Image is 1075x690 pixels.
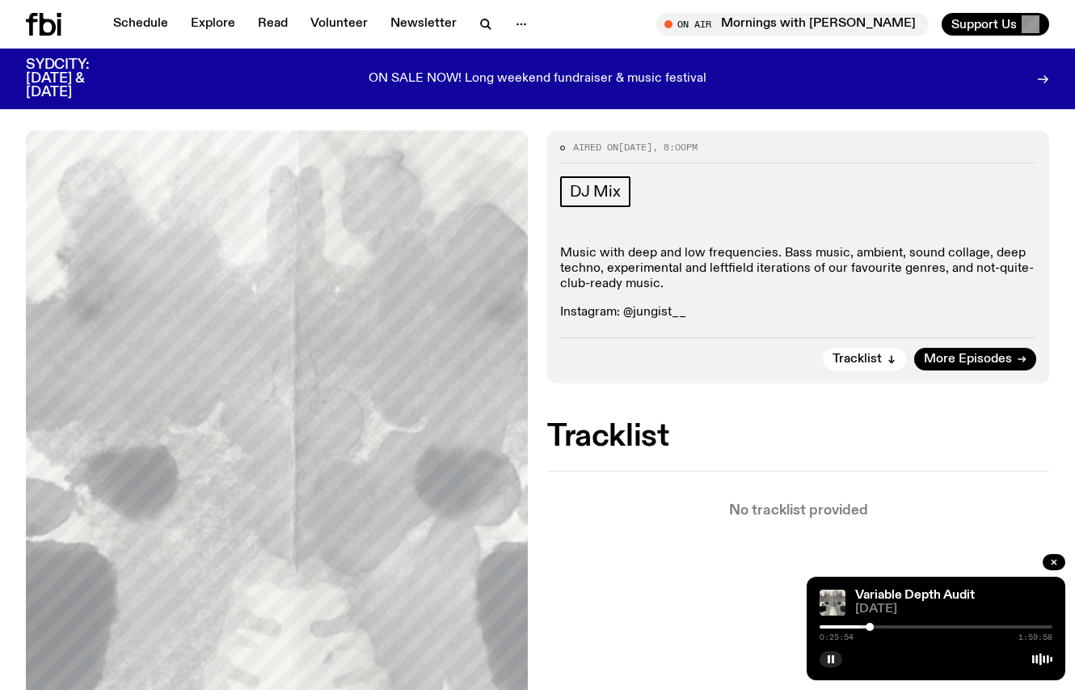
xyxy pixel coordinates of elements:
[560,305,1036,320] p: Instagram: @jungist__
[855,603,1052,616] span: [DATE]
[820,590,845,616] img: A black and white Rorschach
[823,348,906,370] button: Tracklist
[369,72,706,87] p: ON SALE NOW! Long weekend fundraiser & music festival
[26,38,273,111] span: [DATE]
[573,141,618,154] span: Aired on
[103,13,178,36] a: Schedule
[381,13,466,36] a: Newsletter
[652,141,698,154] span: , 8:00pm
[656,13,929,36] button: On AirMornings with [PERSON_NAME]
[547,504,1049,518] p: No tracklist provided
[560,246,1036,293] p: Music with deep and low frequencies. Bass music, ambient, sound collage, deep techno, experimenta...
[1018,633,1052,641] span: 1:59:58
[942,13,1049,36] button: Support Us
[560,176,630,207] a: DJ Mix
[181,13,245,36] a: Explore
[833,353,882,366] span: Tracklist
[924,353,1012,366] span: More Episodes
[618,141,652,154] span: [DATE]
[547,422,1049,451] h2: Tracklist
[914,348,1036,370] a: More Episodes
[248,13,297,36] a: Read
[26,58,129,99] h3: SYDCITY: [DATE] & [DATE]
[820,633,854,641] span: 0:25:54
[570,183,621,201] span: DJ Mix
[951,17,1017,32] span: Support Us
[855,589,975,602] a: Variable Depth Audit
[301,13,377,36] a: Volunteer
